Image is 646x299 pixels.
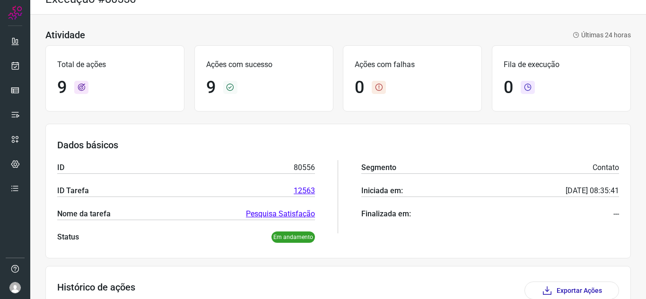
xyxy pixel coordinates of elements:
h3: Dados básicos [57,139,619,151]
p: 80556 [294,162,315,173]
p: ID Tarefa [57,185,89,196]
p: Ações com sucesso [206,59,322,70]
p: --- [613,208,619,220]
p: Ações com falhas [355,59,470,70]
p: ID [57,162,64,173]
p: Contato [593,162,619,173]
p: Últimas 24 horas [573,30,631,40]
p: Segmento [361,162,396,173]
h1: 9 [206,77,216,98]
p: Status [57,231,79,243]
img: avatar-user-boy.jpg [9,282,21,293]
p: Nome da tarefa [57,208,111,220]
p: Iniciada em: [361,185,403,196]
p: Finalizada em: [361,208,411,220]
h1: 9 [57,77,67,98]
p: Total de ações [57,59,173,70]
h1: 0 [504,77,513,98]
p: Em andamento [271,231,315,243]
h3: Atividade [45,29,85,41]
a: 12563 [294,185,315,196]
p: [DATE] 08:35:41 [566,185,619,196]
a: Pesquisa Satisfação [246,208,315,220]
img: Logo [8,6,22,20]
h1: 0 [355,77,364,98]
p: Fila de execução [504,59,619,70]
